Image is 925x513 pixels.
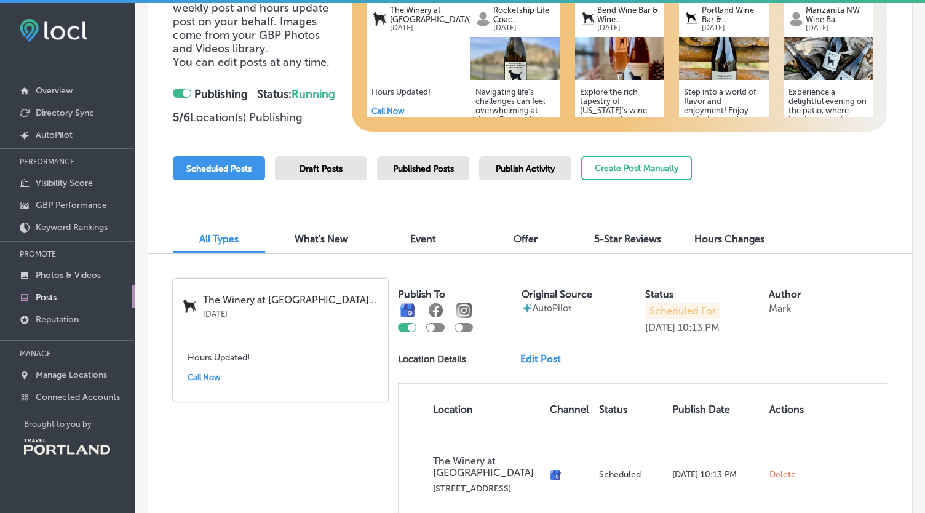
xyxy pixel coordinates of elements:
[433,483,540,494] p: [STREET_ADDRESS]
[769,469,796,480] span: Delete
[410,233,436,245] span: Event
[20,19,87,42] img: fda3e92497d09a02dc62c9cd864e3231.png
[764,384,809,435] th: Actions
[645,303,720,319] p: Scheduled For
[581,156,692,180] button: Create Post Manually
[292,87,335,101] span: Running
[398,354,466,365] p: Location Details
[522,303,533,314] img: autopilot-icon
[173,111,342,124] p: Location(s) Publishing
[371,87,474,97] h5: Hours Updated!
[203,306,379,319] p: [DATE]
[769,303,791,314] p: Mark
[433,455,540,479] p: The Winery at [GEOGRAPHIC_DATA]
[203,295,379,306] p: The Winery at [GEOGRAPHIC_DATA]...
[597,24,659,32] p: [DATE]
[470,37,560,80] img: 410f739f-040c-4380-b790-8c42d5ff0cedIMG_6820.jpg
[496,164,555,174] span: Publish Activity
[398,288,445,300] label: Publish To
[36,370,107,380] p: Manage Locations
[493,24,555,32] p: [DATE]
[186,164,252,174] span: Scheduled Posts
[475,87,555,226] h5: Navigating life’s challenges can feel overwhelming at times. Personal coaching provides the space...
[36,130,73,140] p: AutoPilot
[645,288,673,300] label: Status
[181,298,197,314] img: logo
[679,37,769,80] img: 05c9cb44-286b-40a0-8fa7-e9d007c97500IMG_6813.jpg
[784,37,873,80] img: e85c951c-6c95-4375-9cc8-30e83da48f88IMG_6764.jpg
[194,87,248,101] strong: Publishing
[300,164,343,174] span: Draft Posts
[36,108,94,118] p: Directory Sync
[24,420,135,429] p: Brought to you by
[390,24,477,32] p: [DATE]
[684,11,699,26] img: logo
[769,288,801,300] label: Author
[672,469,760,480] p: [DATE] 10:13 PM
[173,111,190,124] strong: 5 / 6
[371,11,387,26] img: logo
[702,24,764,32] p: [DATE]
[575,37,665,80] img: 174220383857173a8b-e9c6-4bd0-9147-9451105b632b_2025-03-16.jpg
[399,384,545,435] th: Location
[173,55,330,69] span: You can edit posts at any time.
[580,11,595,26] img: logo
[702,6,764,24] p: Portland Wine Bar & ...
[806,6,868,24] p: Manzanita NW Wine Ba...
[36,222,108,233] p: Keyword Rankings
[522,288,592,300] label: Original Source
[806,24,868,32] p: [DATE]
[36,200,107,210] p: GBP Performance
[678,322,720,333] p: 10:13 PM
[295,233,348,245] span: What's New
[520,353,571,365] a: Edit Post
[599,469,662,480] p: Scheduled
[788,11,804,26] img: logo
[24,439,110,455] img: Travel Portland
[257,87,335,101] strong: Status:
[684,87,764,226] h5: Step into a world of flavor and enjoyment! Enjoy exclusive small-batch wines paired with delightf...
[694,233,764,245] span: Hours Changes
[393,164,454,174] span: Published Posts
[36,85,73,96] p: Overview
[36,178,93,188] p: Visibility Score
[36,392,120,402] p: Connected Accounts
[545,384,594,435] th: Channel
[188,352,373,363] h5: Hours Updated!
[36,270,101,280] p: Photos & Videos
[36,292,57,303] p: Posts
[493,6,555,24] p: Rocketship Life Coac...
[514,233,538,245] span: Offer
[594,384,667,435] th: Status
[597,6,659,24] p: Bend Wine Bar & Wine...
[788,87,868,226] h5: Experience a delightful evening on the patio, where laughter mingles with the aroma of curated wi...
[533,303,571,314] p: AutoPilot
[594,233,661,245] span: 5-Star Reviews
[667,384,765,435] th: Publish Date
[390,6,477,24] p: The Winery at [GEOGRAPHIC_DATA]...
[199,233,239,245] span: All Types
[645,322,675,333] p: [DATE]
[475,11,491,26] img: logo
[580,87,660,226] h5: Explore the rich tapestry of [US_STATE]’s wine culture at the [GEOGRAPHIC_DATA]. Savor the unique...
[36,314,79,325] p: Reputation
